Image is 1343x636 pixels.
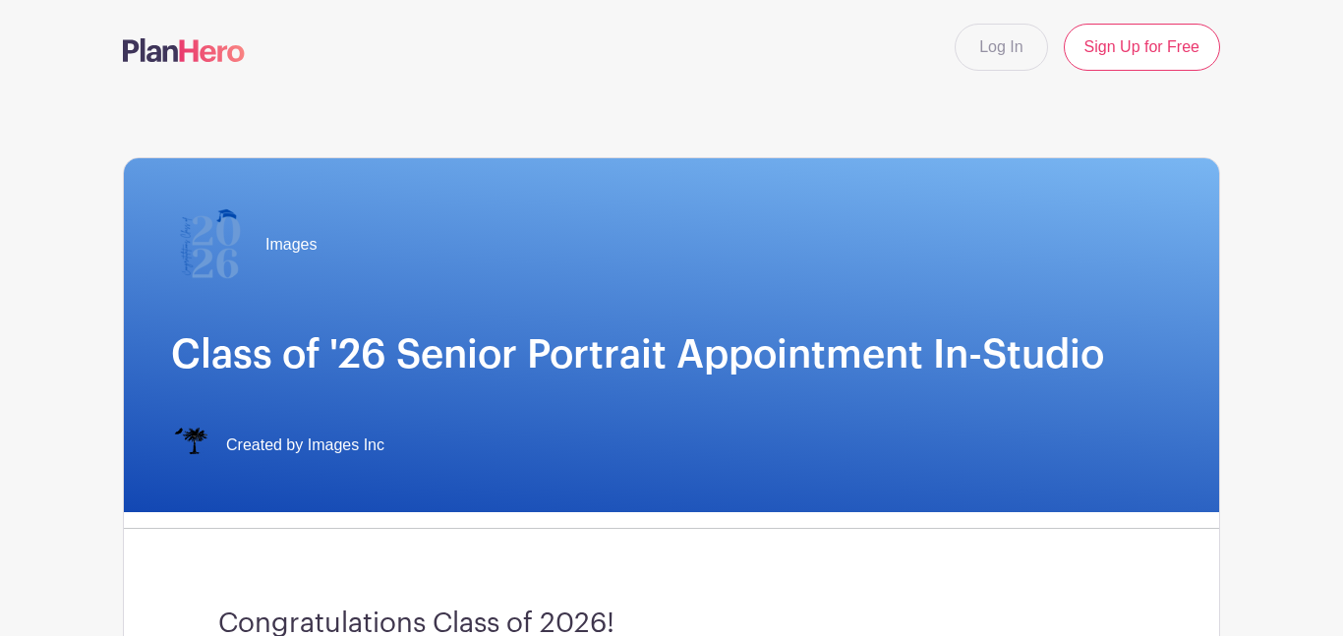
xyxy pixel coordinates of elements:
[171,426,210,465] img: IMAGES%20logo%20transparenT%20PNG%20s.png
[955,24,1047,71] a: Log In
[171,331,1172,378] h1: Class of '26 Senior Portrait Appointment In-Studio
[226,434,384,457] span: Created by Images Inc
[171,205,250,284] img: 2026%20logo%20(2).png
[123,38,245,62] img: logo-507f7623f17ff9eddc593b1ce0a138ce2505c220e1c5a4e2b4648c50719b7d32.svg
[265,233,317,257] span: Images
[1064,24,1220,71] a: Sign Up for Free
